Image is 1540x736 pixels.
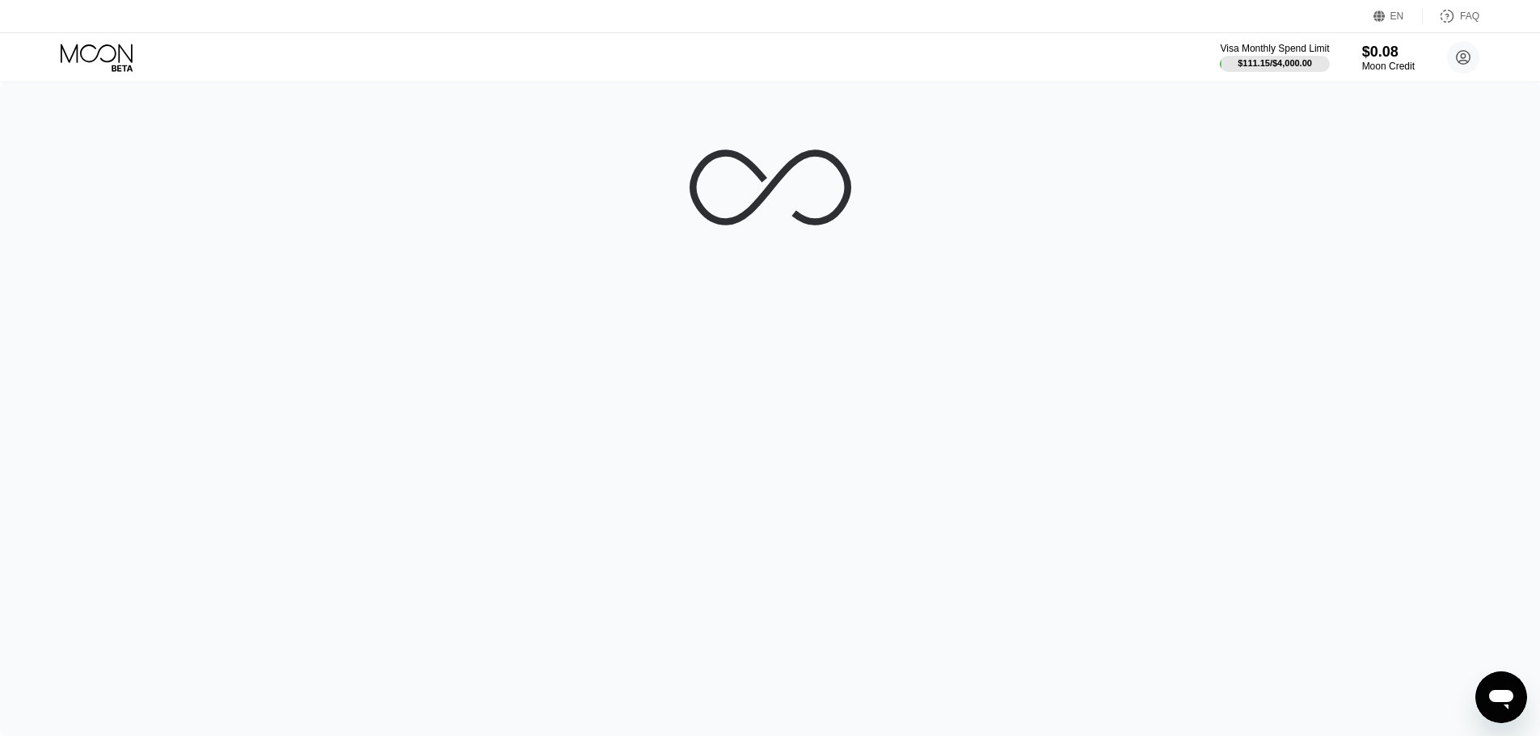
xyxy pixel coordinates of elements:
[1220,43,1329,54] div: Visa Monthly Spend Limit
[1373,8,1423,24] div: EN
[1362,61,1415,72] div: Moon Credit
[1238,58,1312,68] div: $111.15 / $4,000.00
[1390,11,1404,22] div: EN
[1362,44,1415,61] div: $0.08
[1460,11,1479,22] div: FAQ
[1423,8,1479,24] div: FAQ
[1220,43,1329,72] div: Visa Monthly Spend Limit$111.15/$4,000.00
[1475,671,1527,723] iframe: Button to launch messaging window
[1362,44,1415,72] div: $0.08Moon Credit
